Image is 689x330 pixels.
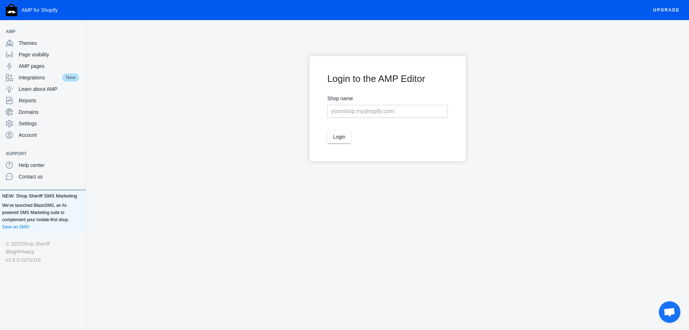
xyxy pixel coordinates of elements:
[653,4,680,17] span: Upgrade
[3,37,83,49] a: Themes
[6,150,73,157] span: Support
[3,129,83,141] a: Account
[19,173,80,180] span: Contact us
[3,60,83,72] a: AMP pages
[3,49,83,60] a: Page visibility
[327,105,448,118] input: yourshop.myshopify.com
[19,74,61,81] span: Integrations
[3,118,83,129] a: Settings
[3,171,83,182] a: Contact us
[19,85,80,93] span: Learn about AMP
[327,130,351,143] button: Login
[19,162,80,169] span: Help center
[19,97,80,104] span: Reports
[19,120,80,127] span: Settings
[327,74,448,83] h1: Login to the AMP Editor
[6,4,17,16] img: Shop Sheriff Logo
[19,108,80,116] span: Domains
[3,106,83,118] a: Domains
[61,73,80,83] span: New
[6,28,73,35] span: AMP
[3,95,83,106] a: Reports
[327,94,448,103] label: Shop name
[659,301,680,323] div: Open chat
[19,51,80,58] span: Page visibility
[73,152,84,155] button: Add a sales channel
[19,62,80,70] span: AMP pages
[19,39,80,47] span: Themes
[647,4,685,17] button: Upgrade
[333,134,345,140] span: Login
[3,83,83,95] a: Learn about AMP
[19,131,80,139] span: Account
[73,30,84,33] button: Add a sales channel
[3,72,83,83] a: IntegrationsNew
[22,7,58,13] span: AMP for Shopify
